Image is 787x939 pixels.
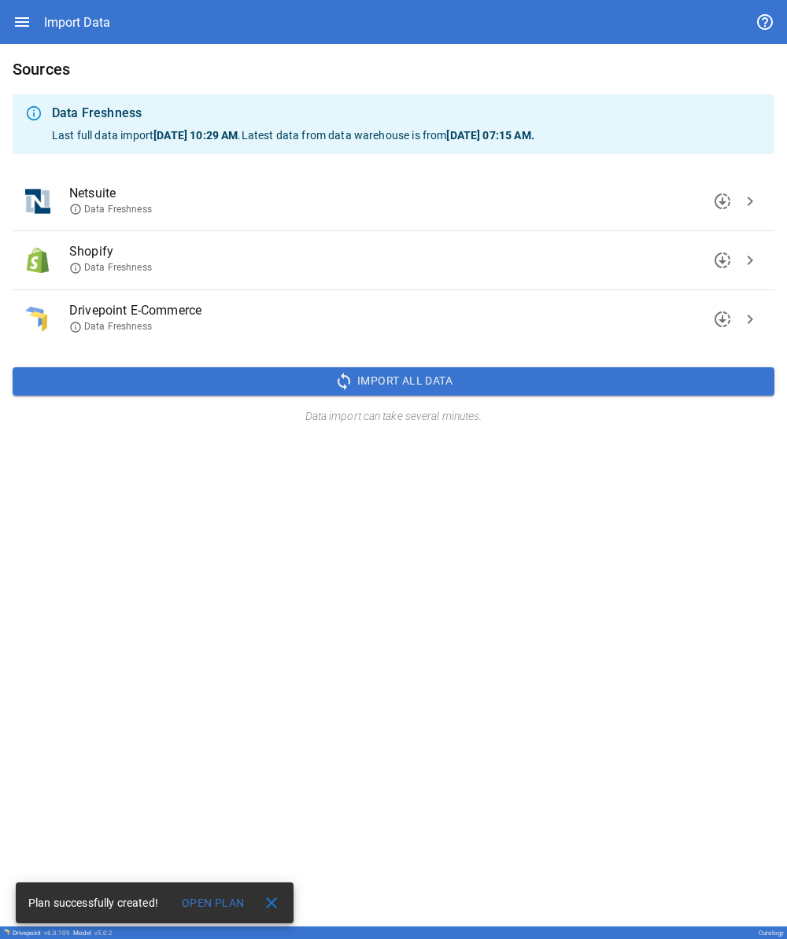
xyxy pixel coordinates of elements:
[741,310,759,329] span: chevron_right
[44,15,110,30] div: Import Data
[69,242,737,261] span: Shopify
[13,930,70,937] div: Drivepoint
[171,889,256,917] button: Open Plan
[357,371,453,391] span: Import All Data
[334,372,353,391] span: sync
[446,129,534,142] b: [DATE] 07:15 AM .
[3,929,9,935] img: Drivepoint
[69,301,737,320] span: Drivepoint E-Commerce
[759,930,784,937] div: Curology
[25,248,50,273] img: Shopify
[25,189,50,214] img: Netsuite
[52,127,762,143] p: Last full data import . Latest data from data warehouse is from
[13,57,774,82] h6: Sources
[25,307,47,332] img: Drivepoint E-Commerce
[94,930,113,937] span: v 5.0.2
[153,129,238,142] b: [DATE] 10:29 AM
[44,930,70,937] span: v 6.0.109
[713,310,732,329] span: downloading
[69,261,152,274] span: Data Freshness
[69,203,152,216] span: Data Freshness
[713,192,732,211] span: downloading
[52,104,762,123] div: Data Freshness
[13,408,774,425] h6: Data import can take several minutes.
[28,889,158,917] div: Plan successfully created!
[741,192,759,211] span: chevron_right
[73,930,113,937] div: Model
[13,367,774,396] button: Import All Data
[741,251,759,270] span: chevron_right
[262,893,281,912] span: close
[69,320,152,333] span: Data Freshness
[713,251,732,270] span: downloading
[69,184,737,203] span: Netsuite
